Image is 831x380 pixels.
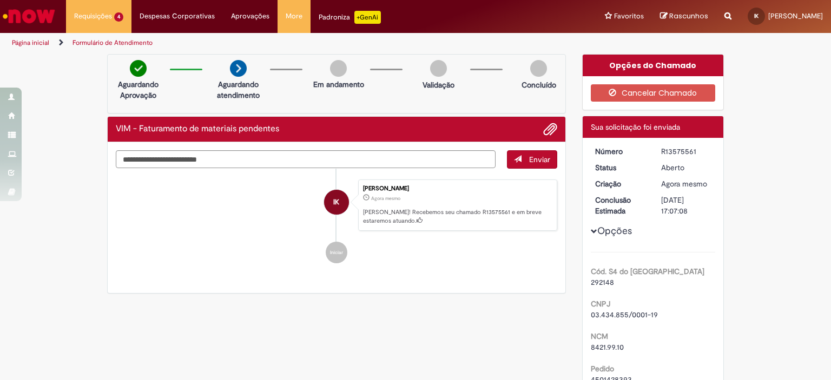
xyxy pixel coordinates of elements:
button: Adicionar anexos [543,122,557,136]
ul: Trilhas de página [8,33,546,53]
li: Izabela Kitaka [116,179,557,231]
button: Enviar [507,150,557,169]
span: Aprovações [231,11,269,22]
p: Aguardando atendimento [212,79,265,101]
img: arrow-next.png [230,60,247,77]
dt: Status [587,162,654,173]
div: Padroniza [319,11,381,24]
span: Agora mesmo [661,179,707,189]
span: Rascunhos [669,11,708,21]
img: img-circle-grey.png [430,60,447,77]
h2: VIM - Faturamento de materiais pendentes Histórico de tíquete [116,124,279,134]
div: [DATE] 17:07:08 [661,195,711,216]
span: IK [754,12,759,19]
a: Formulário de Atendimento [72,38,153,47]
b: Cód. S4 do [GEOGRAPHIC_DATA] [591,266,704,276]
time: 29/09/2025 10:07:05 [661,179,707,189]
b: CNPJ [591,299,610,309]
div: Izabela Kitaka [324,190,349,215]
b: Pedido [591,364,614,374]
p: Em andamento [313,79,364,90]
time: 29/09/2025 10:07:05 [371,195,400,202]
img: img-circle-grey.png [330,60,347,77]
span: Requisições [74,11,112,22]
div: R13575561 [661,146,711,157]
dt: Número [587,146,654,157]
button: Cancelar Chamado [591,84,716,102]
img: ServiceNow [1,5,57,27]
ul: Histórico de tíquete [116,169,557,275]
dt: Criação [587,178,654,189]
textarea: Digite sua mensagem aqui... [116,150,496,169]
span: 292148 [591,277,614,287]
span: Enviar [529,155,550,164]
dt: Conclusão Estimada [587,195,654,216]
span: Despesas Corporativas [140,11,215,22]
span: 03.434.855/0001-19 [591,310,658,319]
img: img-circle-grey.png [530,60,547,77]
div: [PERSON_NAME] [363,185,551,192]
p: [PERSON_NAME]! Recebemos seu chamado R13575561 e em breve estaremos atuando. [363,208,551,225]
span: 4 [114,12,123,22]
span: Sua solicitação foi enviada [591,122,680,132]
span: Favoritos [614,11,644,22]
span: IK [333,189,339,215]
p: Validação [423,79,454,90]
a: Página inicial [12,38,49,47]
p: Aguardando Aprovação [112,79,164,101]
p: +GenAi [354,11,381,24]
div: Opções do Chamado [583,55,724,76]
div: Aberto [661,162,711,173]
img: check-circle-green.png [130,60,147,77]
p: Concluído [522,79,556,90]
b: NCM [591,331,608,341]
span: More [286,11,302,22]
span: [PERSON_NAME] [768,11,823,21]
a: Rascunhos [660,11,708,22]
div: 29/09/2025 10:07:05 [661,178,711,189]
span: 8421.99.10 [591,342,624,352]
span: Agora mesmo [371,195,400,202]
